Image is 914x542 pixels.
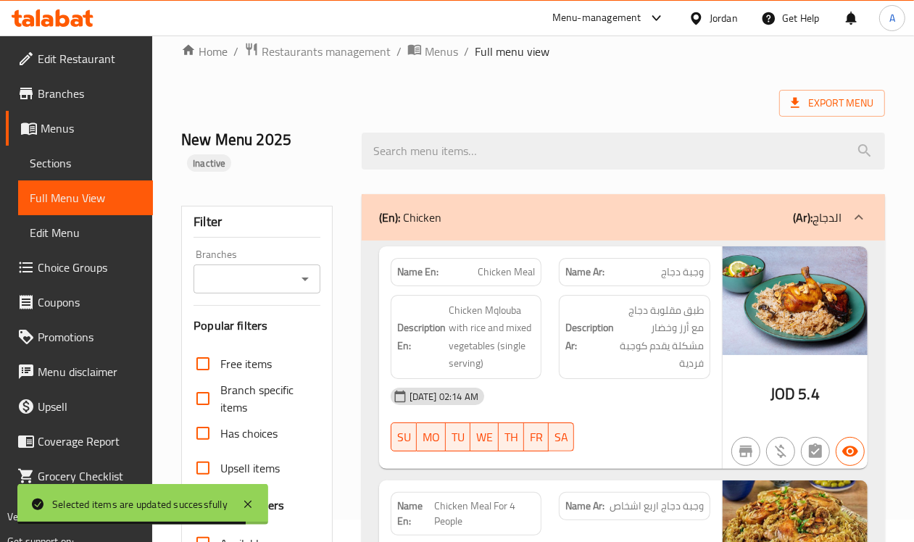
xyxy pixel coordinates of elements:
span: SU [397,427,411,448]
p: Chicken [379,209,441,226]
span: A [889,10,895,26]
strong: Description En: [397,319,446,354]
li: / [464,43,469,60]
span: TU [452,427,465,448]
span: TH [504,427,518,448]
span: Menu disclaimer [38,363,141,380]
a: Menu disclaimer [6,354,153,389]
button: FR [524,422,549,451]
button: TH [499,422,524,451]
strong: Name Ar: [565,499,605,514]
span: JOD [770,380,795,408]
span: Version: [7,507,43,526]
button: Purchased item [766,437,795,466]
a: Sections [18,146,153,180]
span: Grocery Checklist [38,467,141,485]
div: Menu-management [552,9,641,27]
a: Edit Menu [18,215,153,250]
span: Menus [41,120,141,137]
a: Upsell [6,389,153,424]
span: Free items [220,355,272,372]
strong: Name En: [397,264,439,280]
a: Coupons [6,285,153,320]
a: Promotions [6,320,153,354]
button: Open [295,269,315,289]
span: Chicken Mqlouba with rice and mixed vegetables (single serving) [449,301,536,372]
a: Menus [407,42,458,61]
button: WE [470,422,499,451]
button: Not has choices [801,437,830,466]
span: Has choices [220,425,278,442]
span: Sections [30,154,141,172]
h3: Popular filters [194,317,320,334]
span: Edit Menu [30,224,141,241]
button: MO [417,422,446,451]
span: Chicken Meal [478,264,535,280]
a: Edit Restaurant [6,41,153,76]
span: Branch specific items [220,381,309,416]
a: Restaurants management [244,42,391,61]
span: Chicken Meal For 4 People [434,499,535,529]
span: Full menu view [475,43,549,60]
span: Coupons [38,293,141,311]
span: 5.4 [798,380,819,408]
button: Available [836,437,865,466]
span: Inactive [187,157,231,170]
a: Menus [6,111,153,146]
a: Coverage Report [6,424,153,459]
button: SA [549,422,574,451]
a: Full Menu View [18,180,153,215]
button: Not branch specific item [731,437,760,466]
div: Inactive [187,154,231,172]
span: Promotions [38,328,141,346]
span: Edit Restaurant [38,50,141,67]
span: Export Menu [791,94,873,112]
strong: Description Ar: [565,319,614,354]
span: FR [530,427,543,448]
span: SA [554,427,568,448]
a: Choice Groups [6,250,153,285]
li: / [396,43,402,60]
a: Home [181,43,228,60]
div: (En): Chicken(Ar):الدجاج [362,194,885,241]
span: وجبة دجاج اربع اشخاص [610,499,704,514]
button: TU [446,422,470,451]
span: [DATE] 02:14 AM [404,390,484,404]
button: SU [391,422,417,451]
span: Upsell items [220,459,280,477]
input: search [362,133,885,170]
a: Branches [6,76,153,111]
span: Branches [38,85,141,102]
strong: Name Ar: [565,264,605,280]
span: Restaurants management [262,43,391,60]
div: Selected items are updated successfully [52,496,228,512]
span: Upsell [38,398,141,415]
span: Full Menu View [30,189,141,207]
li: / [233,43,238,60]
span: WE [476,427,493,448]
div: Filter [194,207,320,238]
strong: Name En: [397,499,434,529]
nav: breadcrumb [181,42,885,61]
span: Export Menu [779,90,885,117]
span: طبق مقلوبة دجاج مع أرز وخضار مشكلة يقدم كوجبة فردية [617,301,704,372]
a: Grocery Checklist [6,459,153,493]
div: Jordan [710,10,738,26]
img: %D9%88%D8%AC%D8%A8%D8%A9_%D8%AF%D8%AC%D8%A7%D8%AC638949974059265026.jpg [723,246,868,355]
span: Menus [425,43,458,60]
span: Choice Groups [38,259,141,276]
b: (En): [379,207,400,228]
span: MO [423,427,440,448]
span: Coverage Report [38,433,141,450]
p: الدجاج [793,209,842,226]
b: (Ar): [793,207,813,228]
h2: New Menu 2025 [181,129,344,172]
span: وجبة دجاج [661,264,704,280]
